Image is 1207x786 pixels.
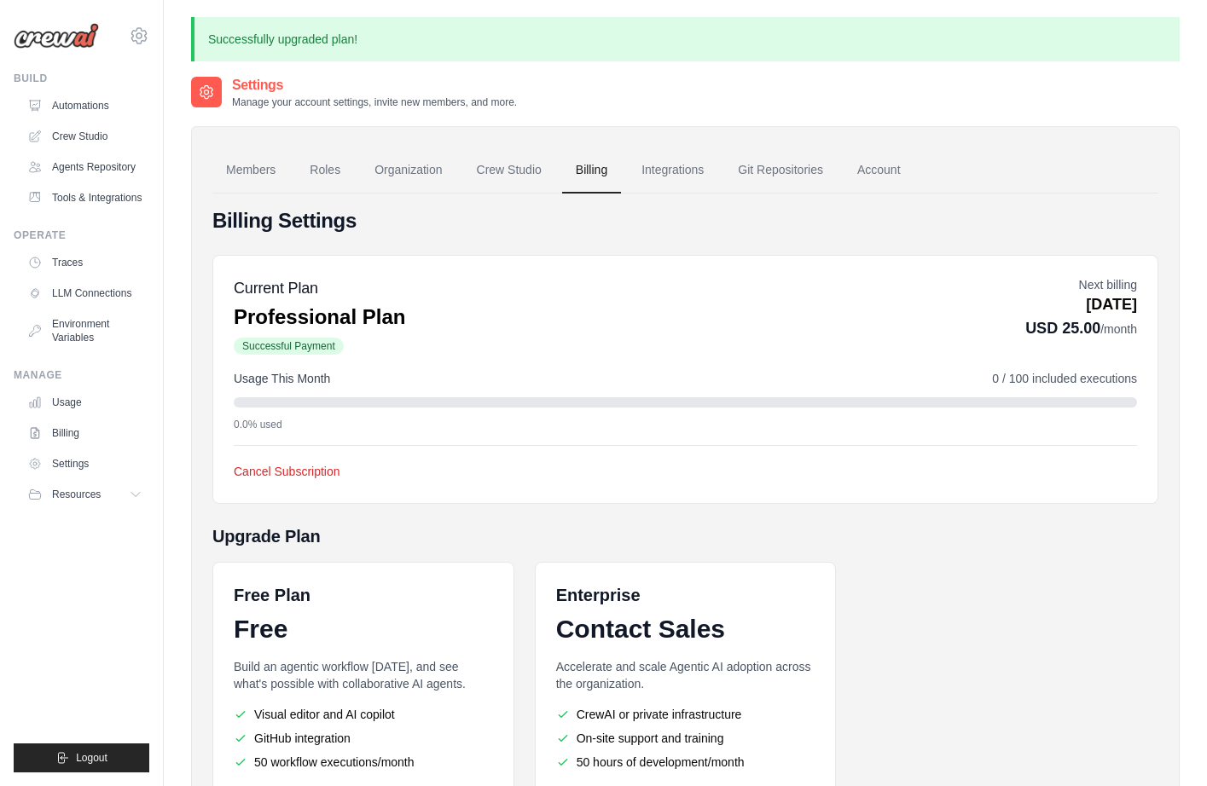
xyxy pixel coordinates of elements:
[14,368,149,382] div: Manage
[556,730,815,747] li: On-site support and training
[1025,316,1137,340] p: USD 25.00
[14,23,99,49] img: Logo
[52,488,101,501] span: Resources
[234,614,493,644] div: Free
[556,658,815,692] p: Accelerate and scale Agentic AI adoption across the organization.
[14,228,149,242] div: Operate
[234,583,310,607] h6: Free Plan
[296,147,354,194] a: Roles
[556,614,815,644] div: Contact Sales
[463,147,555,194] a: Crew Studio
[234,276,405,300] h5: Current Plan
[191,17,1180,61] p: Successfully upgraded plan!
[20,249,149,276] a: Traces
[562,147,621,194] a: Billing
[724,147,837,194] a: Git Repositories
[14,72,149,85] div: Build
[234,370,330,387] span: Usage This Month
[234,706,493,723] li: Visual editor and AI copilot
[20,310,149,351] a: Environment Variables
[20,123,149,150] a: Crew Studio
[212,524,1158,548] h5: Upgrade Plan
[234,418,282,431] span: 0.0% used
[20,450,149,477] a: Settings
[20,419,149,447] a: Billing
[20,184,149,211] a: Tools & Integrations
[234,658,493,692] p: Build an agentic workflow [DATE], and see what's possible with collaborative AI agents.
[212,147,289,194] a: Members
[20,280,149,307] a: LLM Connections
[234,730,493,747] li: GitHub integration
[234,754,493,771] li: 50 workflow executions/month
[234,463,340,480] button: Cancel Subscription
[992,370,1137,387] span: 0 / 100 included executions
[844,147,914,194] a: Account
[628,147,717,194] a: Integrations
[234,303,405,331] p: Professional Plan
[20,389,149,416] a: Usage
[20,92,149,119] a: Automations
[1025,293,1137,316] p: [DATE]
[232,95,517,109] p: Manage your account settings, invite new members, and more.
[1100,322,1137,336] span: /month
[232,75,517,95] h2: Settings
[212,207,1158,234] h4: Billing Settings
[234,338,344,355] span: Successful Payment
[76,751,107,765] span: Logout
[556,706,815,723] li: CrewAI or private infrastructure
[556,583,815,607] h6: Enterprise
[20,481,149,508] button: Resources
[14,743,149,772] button: Logout
[1025,276,1137,293] p: Next billing
[361,147,456,194] a: Organization
[20,153,149,181] a: Agents Repository
[556,754,815,771] li: 50 hours of development/month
